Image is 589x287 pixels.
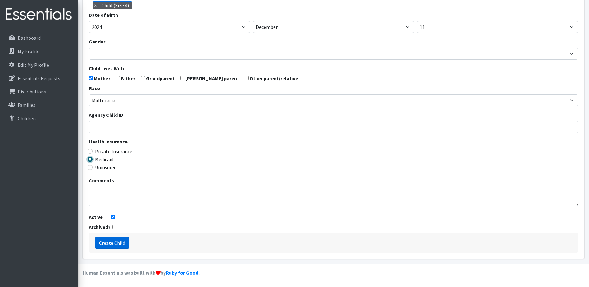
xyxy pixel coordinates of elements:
label: Comments [89,177,114,184]
a: Edit My Profile [2,59,75,71]
img: HumanEssentials [2,4,75,25]
label: Grandparent [146,75,175,82]
label: Gender [89,38,105,45]
label: Agency Child ID [89,111,123,119]
a: Children [2,112,75,125]
label: Child Lives With [89,65,124,72]
p: My Profile [18,48,39,54]
p: Edit My Profile [18,62,49,68]
legend: Health Insurance [89,138,578,148]
label: Uninsured [95,164,116,171]
label: Mother [94,75,110,82]
label: Father [121,75,135,82]
li: Child (Size 4) [93,1,132,9]
label: Race [89,84,100,92]
label: Date of Birth [89,11,118,19]
p: Distributions [18,89,46,95]
a: Essentials Requests [2,72,75,84]
a: Families [2,99,75,111]
a: Distributions [2,85,75,98]
p: Essentials Requests [18,75,60,81]
a: Ruby for Good [166,270,198,276]
a: Dashboard [2,32,75,44]
label: Archived? [89,223,111,231]
input: Create Child [95,237,129,249]
p: Children [18,115,36,121]
label: [PERSON_NAME] parent [185,75,239,82]
label: Other parent/relative [250,75,298,82]
p: Dashboard [18,35,41,41]
label: Private Insurance [95,148,132,155]
p: Families [18,102,35,108]
label: Medicaid [95,156,113,163]
span: × [93,2,99,9]
label: Active [89,213,103,221]
a: My Profile [2,45,75,57]
strong: Human Essentials was built with by . [83,270,200,276]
